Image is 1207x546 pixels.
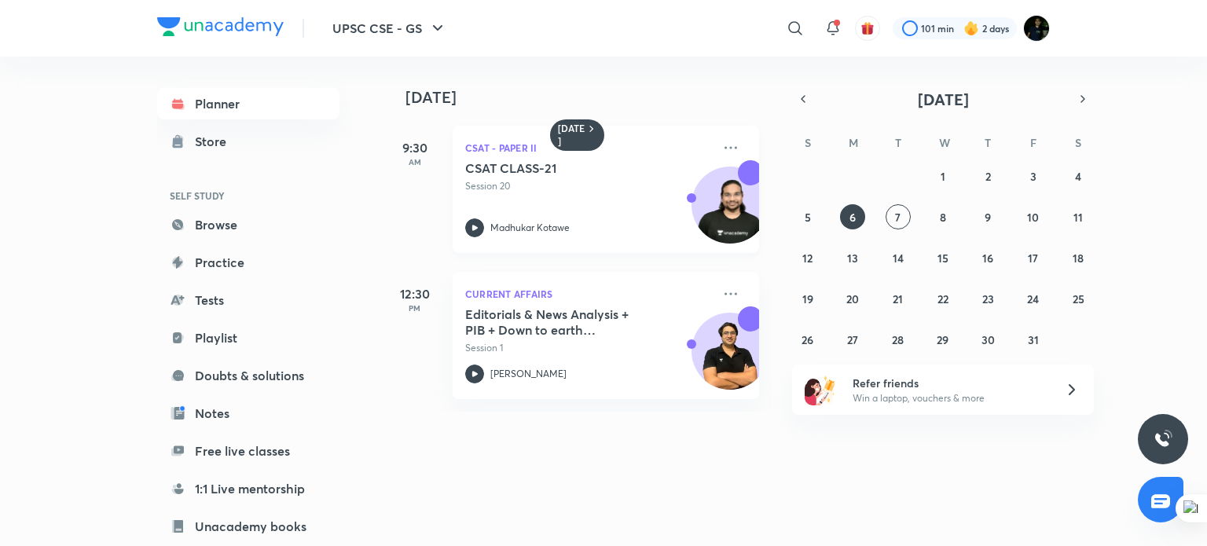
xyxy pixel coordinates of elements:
button: October 29, 2025 [930,327,956,352]
button: October 8, 2025 [930,204,956,229]
button: UPSC CSE - GS [323,13,457,44]
h5: CSAT CLASS-21 [465,160,661,176]
button: October 16, 2025 [975,245,1000,270]
abbr: October 25, 2025 [1073,291,1084,306]
button: October 27, 2025 [840,327,865,352]
abbr: October 18, 2025 [1073,251,1084,266]
h6: Refer friends [853,375,1046,391]
abbr: October 17, 2025 [1028,251,1038,266]
a: Doubts & solutions [157,360,339,391]
abbr: October 9, 2025 [985,210,991,225]
abbr: Wednesday [939,135,950,150]
abbr: October 24, 2025 [1027,291,1039,306]
button: October 18, 2025 [1066,245,1091,270]
abbr: October 16, 2025 [982,251,993,266]
p: Madhukar Kotawe [490,221,570,235]
abbr: October 5, 2025 [805,210,811,225]
button: October 3, 2025 [1021,163,1046,189]
h5: 9:30 [383,138,446,157]
img: ttu [1154,430,1172,449]
abbr: Friday [1030,135,1036,150]
abbr: October 19, 2025 [802,291,813,306]
p: Win a laptop, vouchers & more [853,391,1046,405]
h5: 12:30 [383,284,446,303]
abbr: October 30, 2025 [981,332,995,347]
h4: [DATE] [405,88,775,107]
button: October 11, 2025 [1066,204,1091,229]
button: October 19, 2025 [795,286,820,311]
abbr: Tuesday [895,135,901,150]
button: October 1, 2025 [930,163,956,189]
img: avatar [860,21,875,35]
p: Current Affairs [465,284,712,303]
abbr: October 29, 2025 [937,332,948,347]
a: Planner [157,88,339,119]
abbr: October 28, 2025 [892,332,904,347]
img: Company Logo [157,17,284,36]
a: Store [157,126,339,157]
abbr: October 8, 2025 [940,210,946,225]
button: October 6, 2025 [840,204,865,229]
img: Rohit Duggal [1023,15,1050,42]
p: AM [383,157,446,167]
abbr: October 15, 2025 [937,251,948,266]
h5: Editorials & News Analysis + PIB + Down to earth (October) - L1 [465,306,661,338]
a: Tests [157,284,339,316]
h6: [DATE] [558,123,585,148]
div: Store [195,132,236,151]
button: October 31, 2025 [1021,327,1046,352]
button: October 24, 2025 [1021,286,1046,311]
a: Unacademy books [157,511,339,542]
button: October 21, 2025 [886,286,911,311]
a: Playlist [157,322,339,354]
img: streak [963,20,979,36]
button: October 28, 2025 [886,327,911,352]
button: October 22, 2025 [930,286,956,311]
abbr: October 31, 2025 [1028,332,1039,347]
button: October 25, 2025 [1066,286,1091,311]
abbr: October 12, 2025 [802,251,813,266]
a: Notes [157,398,339,429]
button: avatar [855,16,880,41]
a: Practice [157,247,339,278]
button: October 20, 2025 [840,286,865,311]
abbr: Saturday [1075,135,1081,150]
p: PM [383,303,446,313]
abbr: October 2, 2025 [985,169,991,184]
button: October 5, 2025 [795,204,820,229]
abbr: October 10, 2025 [1027,210,1039,225]
abbr: October 13, 2025 [847,251,858,266]
abbr: Monday [849,135,858,150]
p: Session 20 [465,179,712,193]
button: October 14, 2025 [886,245,911,270]
a: Browse [157,209,339,240]
abbr: October 27, 2025 [847,332,858,347]
button: October 17, 2025 [1021,245,1046,270]
button: October 23, 2025 [975,286,1000,311]
abbr: October 6, 2025 [849,210,856,225]
abbr: October 21, 2025 [893,291,903,306]
a: Company Logo [157,17,284,40]
abbr: October 20, 2025 [846,291,859,306]
button: [DATE] [814,88,1072,110]
button: October 26, 2025 [795,327,820,352]
abbr: Thursday [985,135,991,150]
span: [DATE] [918,89,969,110]
button: October 13, 2025 [840,245,865,270]
img: Avatar [692,175,768,251]
abbr: October 7, 2025 [895,210,901,225]
p: Session 1 [465,341,712,355]
abbr: October 3, 2025 [1030,169,1036,184]
button: October 10, 2025 [1021,204,1046,229]
button: October 30, 2025 [975,327,1000,352]
button: October 4, 2025 [1066,163,1091,189]
abbr: October 22, 2025 [937,291,948,306]
abbr: Sunday [805,135,811,150]
abbr: October 23, 2025 [982,291,994,306]
a: 1:1 Live mentorship [157,473,339,504]
a: Free live classes [157,435,339,467]
abbr: October 4, 2025 [1075,169,1081,184]
p: [PERSON_NAME] [490,367,567,381]
button: October 15, 2025 [930,245,956,270]
button: October 2, 2025 [975,163,1000,189]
